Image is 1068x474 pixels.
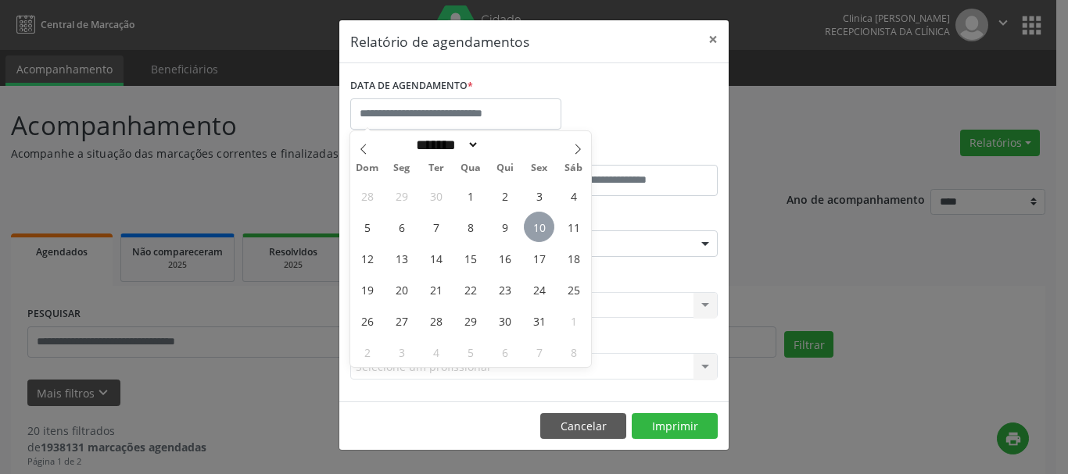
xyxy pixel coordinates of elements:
span: Outubro 30, 2025 [489,305,520,336]
span: Novembro 2, 2025 [352,337,382,367]
span: Outubro 24, 2025 [524,274,554,305]
span: Novembro 8, 2025 [558,337,589,367]
span: Outubro 2, 2025 [489,180,520,211]
span: Outubro 29, 2025 [455,305,486,336]
span: Outubro 7, 2025 [421,212,451,242]
span: Setembro 29, 2025 [386,180,417,211]
span: Outubro 4, 2025 [558,180,589,211]
span: Outubro 3, 2025 [524,180,554,211]
select: Month [410,137,479,153]
span: Seg [385,163,419,173]
span: Novembro 6, 2025 [489,337,520,367]
span: Outubro 31, 2025 [524,305,554,336]
span: Outubro 17, 2025 [524,243,554,273]
span: Qua [453,163,488,173]
span: Outubro 25, 2025 [558,274,589,305]
span: Sáb [557,163,591,173]
span: Outubro 27, 2025 [386,305,417,336]
span: Outubro 15, 2025 [455,243,486,273]
span: Outubro 11, 2025 [558,212,589,242]
input: Year [479,137,531,153]
span: Outubro 14, 2025 [421,243,451,273]
span: Outubro 1, 2025 [455,180,486,211]
h5: Relatório de agendamentos [350,31,529,52]
button: Cancelar [540,413,626,440]
span: Outubro 10, 2025 [524,212,554,242]
label: ATÉ [538,141,718,165]
span: Outubro 22, 2025 [455,274,486,305]
span: Novembro 4, 2025 [421,337,451,367]
span: Outubro 6, 2025 [386,212,417,242]
span: Outubro 18, 2025 [558,243,589,273]
span: Outubro 28, 2025 [421,305,451,336]
span: Novembro 7, 2025 [524,337,554,367]
button: Imprimir [632,413,718,440]
span: Outubro 21, 2025 [421,274,451,305]
span: Novembro 1, 2025 [558,305,589,336]
span: Setembro 30, 2025 [421,180,451,211]
span: Setembro 28, 2025 [352,180,382,211]
span: Qui [488,163,522,173]
span: Ter [419,163,453,173]
span: Sex [522,163,557,173]
span: Outubro 13, 2025 [386,243,417,273]
span: Dom [350,163,385,173]
span: Outubro 9, 2025 [489,212,520,242]
span: Outubro 8, 2025 [455,212,486,242]
span: Novembro 3, 2025 [386,337,417,367]
span: Outubro 12, 2025 [352,243,382,273]
span: Outubro 23, 2025 [489,274,520,305]
span: Outubro 19, 2025 [352,274,382,305]
span: Novembro 5, 2025 [455,337,486,367]
span: Outubro 26, 2025 [352,305,382,336]
span: Outubro 16, 2025 [489,243,520,273]
button: Close [697,20,729,59]
span: Outubro 5, 2025 [352,212,382,242]
label: DATA DE AGENDAMENTO [350,74,473,98]
span: Outubro 20, 2025 [386,274,417,305]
